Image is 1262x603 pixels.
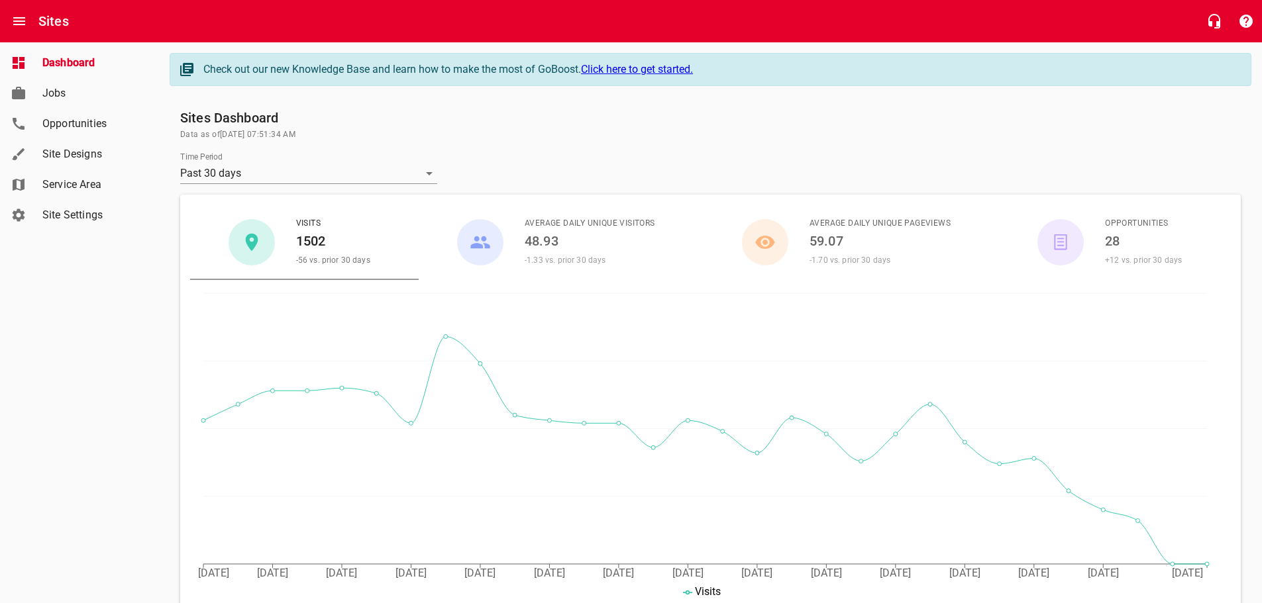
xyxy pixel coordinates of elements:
[198,567,229,579] tspan: [DATE]
[296,255,370,265] span: -56 vs. prior 30 days
[1105,230,1182,252] h6: 28
[1198,5,1230,37] button: Live Chat
[810,255,890,265] span: -1.70 vs. prior 30 days
[395,567,427,579] tspan: [DATE]
[1018,567,1049,579] tspan: [DATE]
[1172,567,1203,579] tspan: [DATE]
[42,55,143,71] span: Dashboard
[810,217,951,230] span: Average Daily Unique Pageviews
[1105,255,1182,265] span: +12 vs. prior 30 days
[42,116,143,132] span: Opportunities
[1105,217,1182,230] span: Opportunities
[525,230,655,252] h6: 48.93
[42,85,143,101] span: Jobs
[203,62,1237,77] div: Check out our new Knowledge Base and learn how to make the most of GoBoost.
[672,567,704,579] tspan: [DATE]
[525,255,605,265] span: -1.33 vs. prior 30 days
[180,163,437,184] div: Past 30 days
[534,567,565,579] tspan: [DATE]
[464,567,496,579] tspan: [DATE]
[525,217,655,230] span: Average Daily Unique Visitors
[180,107,1241,128] h6: Sites Dashboard
[257,567,288,579] tspan: [DATE]
[811,567,842,579] tspan: [DATE]
[42,177,143,193] span: Service Area
[949,567,980,579] tspan: [DATE]
[3,5,35,37] button: Open drawer
[38,11,69,32] h6: Sites
[581,63,693,75] a: Click here to get started.
[326,567,357,579] tspan: [DATE]
[1088,567,1119,579] tspan: [DATE]
[741,567,772,579] tspan: [DATE]
[296,217,370,230] span: Visits
[42,207,143,223] span: Site Settings
[695,585,721,598] span: Visits
[810,230,951,252] h6: 59.07
[42,146,143,162] span: Site Designs
[180,153,223,161] label: Time Period
[1230,5,1262,37] button: Support Portal
[880,567,911,579] tspan: [DATE]
[180,128,1241,142] span: Data as of [DATE] 07:51:34 AM
[296,230,370,252] h6: 1502
[603,567,634,579] tspan: [DATE]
